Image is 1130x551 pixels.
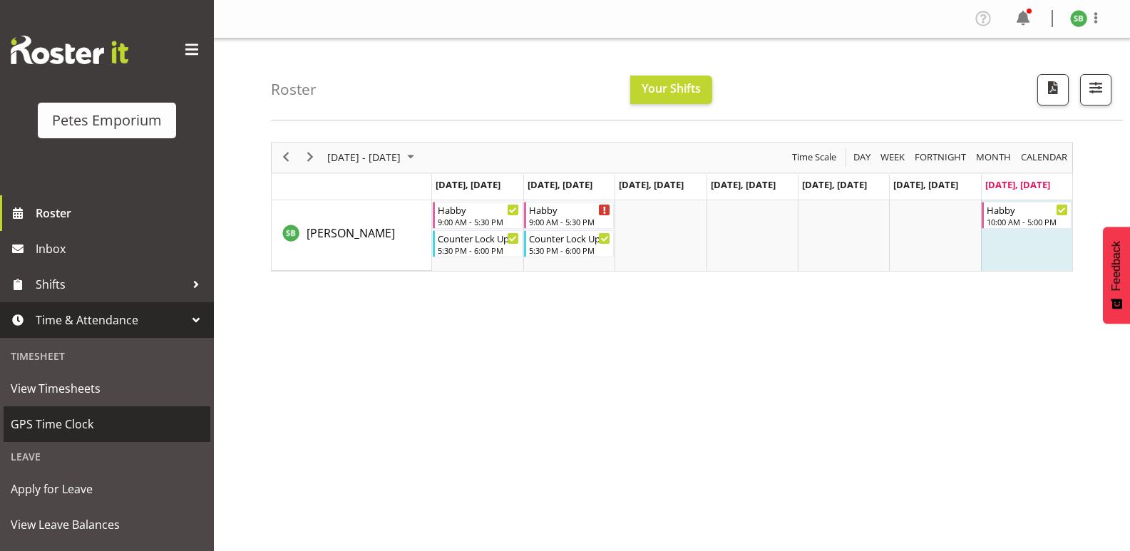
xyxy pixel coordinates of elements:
span: [DATE], [DATE] [436,178,500,191]
span: Shifts [36,274,185,295]
span: [DATE], [DATE] [528,178,592,191]
div: Habby [529,202,610,217]
span: [DATE], [DATE] [711,178,776,191]
span: [DATE], [DATE] [893,178,958,191]
button: Timeline Week [878,148,908,166]
span: [PERSON_NAME] [307,225,395,241]
span: calendar [1019,148,1069,166]
span: Inbox [36,238,207,259]
span: Week [879,148,906,166]
button: Feedback - Show survey [1103,227,1130,324]
div: Leave [4,442,210,471]
div: Stephanie Burdan"s event - Habby Begin From Tuesday, August 19, 2025 at 9:00:00 AM GMT+12:00 Ends... [524,202,614,229]
img: Rosterit website logo [11,36,128,64]
div: previous period [274,143,298,172]
span: Time & Attendance [36,309,185,331]
div: 10:00 AM - 5:00 PM [987,216,1068,227]
div: Timeline Week of August 24, 2025 [271,142,1073,272]
div: Stephanie Burdan"s event - Habby Begin From Sunday, August 24, 2025 at 10:00:00 AM GMT+12:00 Ends... [982,202,1072,229]
div: Stephanie Burdan"s event - Habby Begin From Monday, August 18, 2025 at 9:00:00 AM GMT+12:00 Ends ... [433,202,523,229]
div: next period [298,143,322,172]
button: Fortnight [913,148,969,166]
td: Stephanie Burdan resource [272,200,432,271]
a: View Leave Balances [4,507,210,542]
div: 9:00 AM - 5:30 PM [529,216,610,227]
button: Next [301,148,320,166]
span: GPS Time Clock [11,413,203,435]
a: GPS Time Clock [4,406,210,442]
div: Counter Lock Up [438,231,519,245]
h4: Roster [271,81,317,98]
div: Counter Lock Up [529,231,610,245]
span: Roster [36,202,207,224]
a: Apply for Leave [4,471,210,507]
button: Timeline Month [974,148,1014,166]
div: Timesheet [4,341,210,371]
span: Your Shifts [642,81,701,96]
span: Apply for Leave [11,478,203,500]
span: Feedback [1110,241,1123,291]
span: [DATE] - [DATE] [326,148,402,166]
button: Timeline Day [851,148,873,166]
div: 5:30 PM - 6:00 PM [529,244,610,256]
div: August 18 - 24, 2025 [322,143,423,172]
button: August 2025 [325,148,421,166]
span: Month [975,148,1012,166]
button: Time Scale [790,148,839,166]
button: Previous [277,148,296,166]
span: [DATE], [DATE] [985,178,1050,191]
span: Fortnight [913,148,967,166]
a: [PERSON_NAME] [307,225,395,242]
span: Time Scale [791,148,838,166]
span: [DATE], [DATE] [802,178,867,191]
button: Your Shifts [630,76,712,104]
div: Habby [438,202,519,217]
div: 9:00 AM - 5:30 PM [438,216,519,227]
span: View Timesheets [11,378,203,399]
div: 5:30 PM - 6:00 PM [438,244,519,256]
span: Day [852,148,872,166]
a: View Timesheets [4,371,210,406]
div: Petes Emporium [52,110,162,131]
div: Stephanie Burdan"s event - Counter Lock Up Begin From Tuesday, August 19, 2025 at 5:30:00 PM GMT+... [524,230,614,257]
span: View Leave Balances [11,514,203,535]
button: Month [1019,148,1070,166]
table: Timeline Week of August 24, 2025 [432,200,1072,271]
img: stephanie-burden9828.jpg [1070,10,1087,27]
span: [DATE], [DATE] [619,178,684,191]
div: Stephanie Burdan"s event - Counter Lock Up Begin From Monday, August 18, 2025 at 5:30:00 PM GMT+1... [433,230,523,257]
button: Filter Shifts [1080,74,1111,105]
button: Download a PDF of the roster according to the set date range. [1037,74,1069,105]
div: Habby [987,202,1068,217]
